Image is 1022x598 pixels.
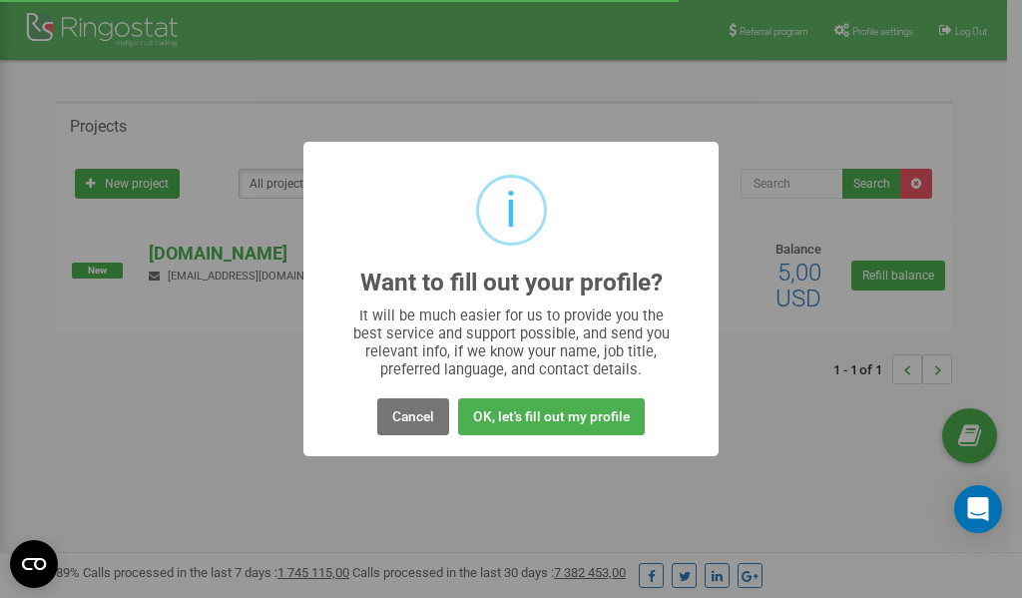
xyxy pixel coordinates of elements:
h2: Want to fill out your profile? [360,270,663,297]
button: Open CMP widget [10,540,58,588]
button: OK, let's fill out my profile [458,398,645,435]
div: i [505,178,517,243]
div: Open Intercom Messenger [954,485,1002,533]
div: It will be much easier for us to provide you the best service and support possible, and send you ... [343,306,680,378]
button: Cancel [377,398,449,435]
